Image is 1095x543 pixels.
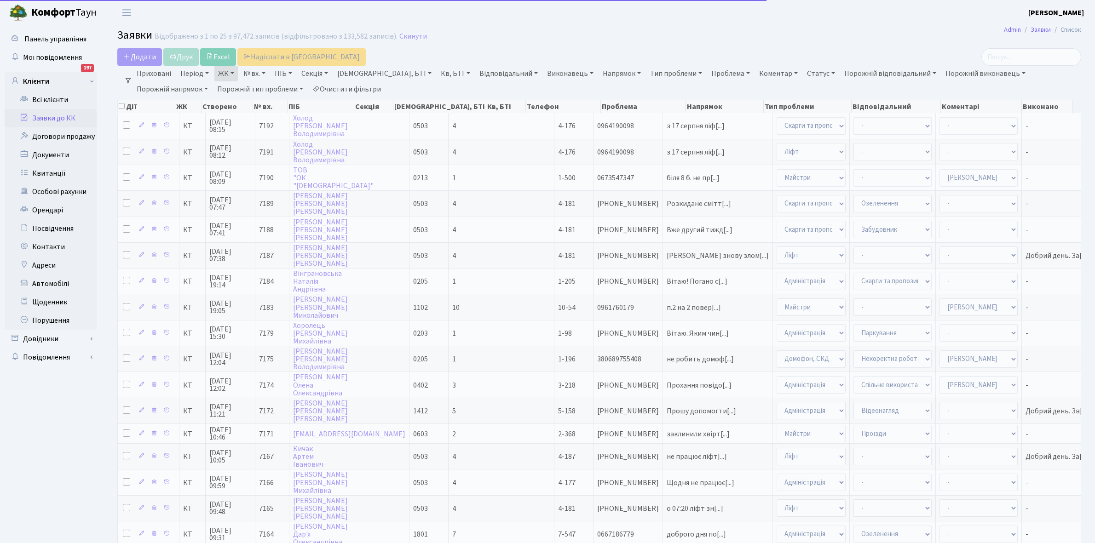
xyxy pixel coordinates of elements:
[183,226,202,234] span: КТ
[942,66,1029,81] a: Порожній виконавець
[558,225,576,235] span: 4-181
[667,478,734,488] span: Щодня не працює[...]
[597,200,659,207] span: [PHONE_NUMBER]
[597,505,659,512] span: [PHONE_NUMBER]
[293,429,405,439] a: [EMAIL_ADDRESS][DOMAIN_NAME]
[667,452,727,462] span: не працює ліфт[...]
[558,406,576,416] span: 5-158
[452,173,456,183] span: 1
[183,200,202,207] span: КТ
[452,503,456,514] span: 4
[177,66,213,81] a: Період
[183,355,202,363] span: КТ
[209,326,251,340] span: [DATE] 15:30
[597,479,659,486] span: [PHONE_NUMBER]
[5,256,97,274] a: Адреси
[1026,278,1089,285] span: -
[597,453,659,460] span: [PHONE_NUMBER]
[452,529,456,539] span: 7
[1022,100,1072,113] th: Виконано
[259,147,274,157] span: 7191
[183,453,202,460] span: КТ
[293,372,348,398] a: [PERSON_NAME]ОленаОлександрівна
[293,320,348,346] a: Хоролець[PERSON_NAME]Михайлівна
[133,81,212,97] a: Порожній напрямок
[288,100,354,113] th: ПІБ
[293,165,374,191] a: ТОВ"ОК"[DEMOGRAPHIC_DATA]"
[413,173,428,183] span: 0213
[941,100,1022,113] th: Коментарі
[155,32,398,41] div: Відображено з 1 по 25 з 97,472 записів (відфільтровано з 133,582 записів).
[667,529,726,539] span: доброго дня по[...]
[259,452,274,462] span: 7167
[667,380,732,390] span: Прохання повідо[...]
[183,278,202,285] span: КТ
[209,377,251,392] span: [DATE] 12:02
[183,531,202,538] span: КТ
[5,201,97,219] a: Орендарі
[413,303,428,313] span: 1102
[413,406,428,416] span: 1412
[667,199,731,209] span: Розкидане смітт[...]
[558,121,576,131] span: 4-176
[293,139,348,165] a: Холод[PERSON_NAME]Володимирівна
[209,144,251,159] span: [DATE] 08:12
[452,121,456,131] span: 4
[841,66,940,81] a: Порожній відповідальний
[667,429,730,439] span: заклинили хвірт[...]
[597,122,659,130] span: 0964190098
[1026,531,1089,538] span: -
[764,100,852,113] th: Тип проблеми
[293,113,348,139] a: Холод[PERSON_NAME]Володимирівна
[393,100,486,113] th: [DEMOGRAPHIC_DATA], БТІ
[293,217,348,243] a: [PERSON_NAME][PERSON_NAME][PERSON_NAME]
[24,34,86,44] span: Панель управління
[558,251,576,261] span: 4-181
[667,251,769,261] span: [PERSON_NAME] знову злом[...]
[1031,25,1051,34] a: Заявки
[209,119,251,133] span: [DATE] 08:15
[597,252,659,259] span: [PHONE_NUMBER]
[646,66,706,81] a: Тип проблеми
[558,452,576,462] span: 4-187
[293,470,348,496] a: [PERSON_NAME][PERSON_NAME]Михайлівна
[259,503,274,514] span: 7165
[9,4,28,22] img: logo.png
[271,66,296,81] a: ПІБ
[240,66,269,81] a: № вх.
[5,183,97,201] a: Особові рахунки
[686,100,764,113] th: Напрямок
[597,531,659,538] span: 0667186779
[31,5,75,20] b: Комфорт
[5,48,97,67] a: Мої повідомлення197
[202,100,253,113] th: Створено
[667,406,736,416] span: Прошу допомогти[...]
[175,100,202,113] th: ЖК
[558,503,576,514] span: 4-181
[452,406,456,416] span: 5
[452,225,456,235] span: 4
[1051,25,1081,35] li: Список
[209,274,251,289] span: [DATE] 19:14
[209,426,251,441] span: [DATE] 10:46
[209,352,251,366] span: [DATE] 12:04
[209,300,251,314] span: [DATE] 19:05
[31,5,97,21] span: Таун
[259,328,274,338] span: 7179
[81,64,94,72] div: 197
[293,346,348,372] a: [PERSON_NAME][PERSON_NAME]Володимирівна
[5,127,97,146] a: Договори продажу
[259,173,274,183] span: 7190
[667,225,732,235] span: Вже другий тижд[...]
[667,354,734,364] span: не робить домоф[...]
[558,429,576,439] span: 2-368
[115,5,138,20] button: Переключити навігацію
[558,380,576,390] span: 3-218
[1026,505,1089,512] span: -
[259,251,274,261] span: 7187
[413,529,428,539] span: 1801
[259,406,274,416] span: 7172
[452,380,456,390] span: 3
[5,72,97,91] a: Клієнти
[452,452,456,462] span: 4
